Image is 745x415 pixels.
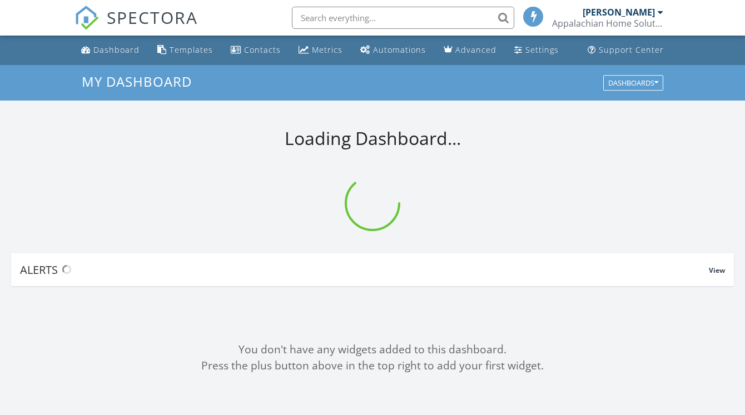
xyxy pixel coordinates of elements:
img: The Best Home Inspection Software - Spectora [74,6,99,30]
div: Alerts [20,262,709,277]
a: Metrics [294,40,347,61]
div: Dashboard [93,44,140,55]
div: Press the plus button above in the top right to add your first widget. [11,358,734,374]
a: Support Center [583,40,668,61]
button: Dashboards [603,75,663,91]
div: Advanced [455,44,496,55]
div: Appalachian Home Solutions [552,18,663,29]
span: View [709,266,725,275]
div: Contacts [244,44,281,55]
div: Automations [373,44,426,55]
div: You don't have any widgets added to this dashboard. [11,342,734,358]
div: Templates [170,44,213,55]
div: Support Center [599,44,664,55]
a: Settings [510,40,563,61]
div: Dashboards [608,79,658,87]
div: Settings [525,44,559,55]
div: Metrics [312,44,342,55]
a: Automations (Basic) [356,40,430,61]
span: My Dashboard [82,72,192,91]
a: Advanced [439,40,501,61]
div: [PERSON_NAME] [583,7,655,18]
input: Search everything... [292,7,514,29]
a: Dashboard [77,40,144,61]
a: Contacts [226,40,285,61]
span: SPECTORA [107,6,198,29]
a: Templates [153,40,217,61]
a: SPECTORA [74,15,198,38]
